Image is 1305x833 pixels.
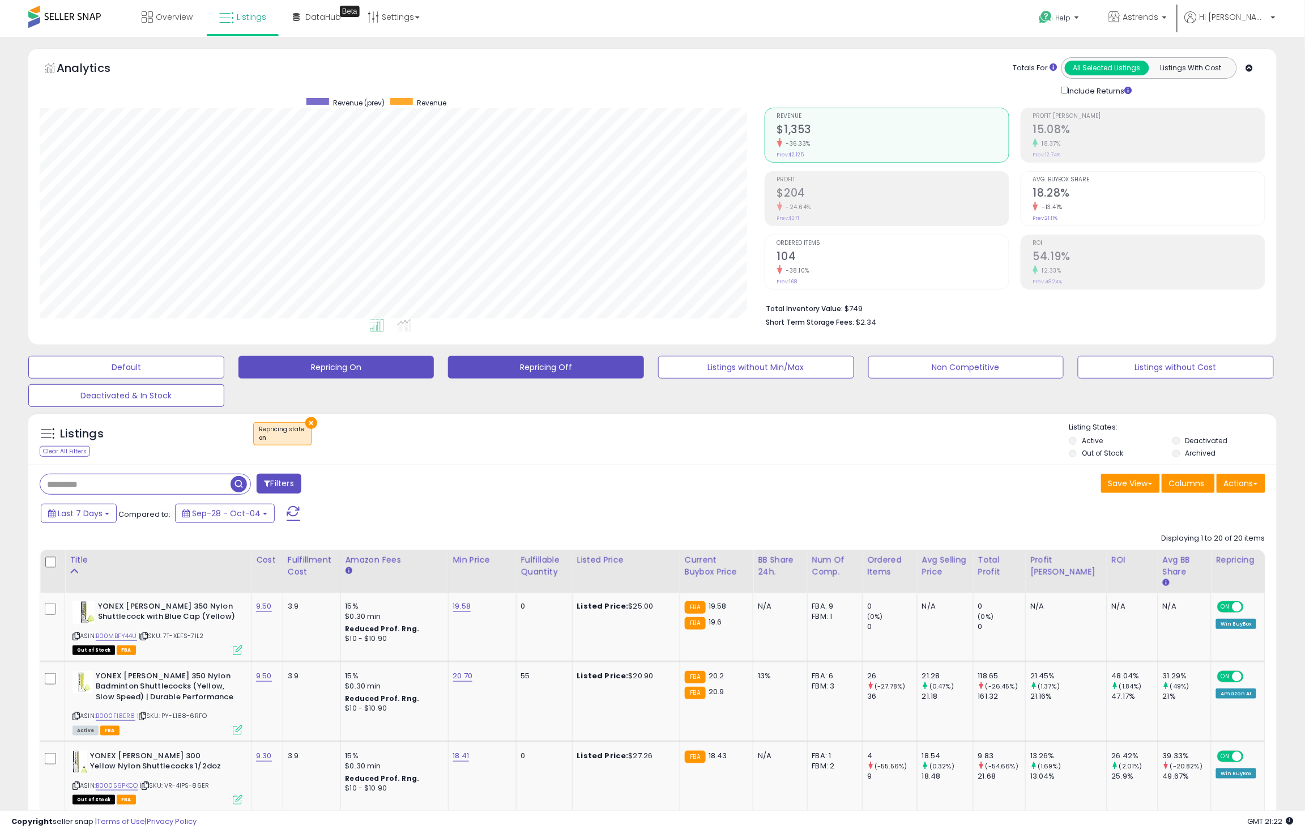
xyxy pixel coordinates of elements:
small: Prev: 168 [777,278,797,285]
div: Repricing [1216,554,1260,566]
a: 9.30 [256,750,272,762]
a: Help [1030,2,1090,37]
div: 31.29% [1163,671,1212,681]
div: 21.18 [922,691,973,702]
div: Win BuyBox [1216,768,1256,779]
span: FBA [117,645,136,655]
div: Amazon Fees [346,554,443,566]
span: ON [1219,751,1233,761]
div: 26.42% [1112,751,1158,761]
span: OFF [1242,602,1260,611]
span: ROI [1033,240,1265,246]
span: FBA [100,726,120,736]
span: Ordered Items [777,240,1009,246]
small: -24.64% [782,203,812,211]
small: 18.37% [1038,139,1061,148]
div: 25.9% [1112,771,1158,781]
div: 3.9 [288,751,332,761]
div: Cost [256,554,278,566]
small: (0%) [867,612,883,621]
a: Hi [PERSON_NAME] [1185,11,1276,37]
div: FBM: 3 [812,681,854,691]
span: FBA [117,795,136,805]
b: Listed Price: [577,750,629,761]
button: Save View [1101,474,1160,493]
span: Profit [PERSON_NAME] [1033,113,1265,120]
b: Reduced Prof. Rng. [346,773,420,783]
div: 15% [346,671,440,681]
div: ROI [1112,554,1153,566]
label: Archived [1185,448,1216,458]
b: Total Inventory Value: [766,304,843,313]
div: Include Returns [1053,84,1146,96]
div: $20.90 [577,671,671,681]
b: YONEX [PERSON_NAME] 350 Nylon Shuttlecock with Blue Cap (Yellow) [98,601,236,625]
button: Listings without Min/Max [658,356,854,379]
span: Columns [1169,478,1205,489]
span: Help [1056,13,1071,23]
div: N/A [1030,601,1098,611]
div: 9.83 [978,751,1025,761]
button: Listings With Cost [1149,61,1233,75]
div: 9 [867,771,917,781]
label: Deactivated [1185,436,1228,445]
small: Prev: 21.11% [1033,215,1058,222]
div: Profit [PERSON_NAME] [1030,554,1102,578]
div: Ordered Items [867,554,912,578]
small: FBA [685,671,706,683]
span: Repricing state : [259,425,306,442]
div: 0 [521,601,564,611]
small: -38.10% [782,266,810,275]
div: $10 - $10.90 [346,634,440,644]
div: 49.67% [1163,771,1212,781]
div: $25.00 [577,601,671,611]
small: -36.33% [782,139,811,148]
a: Terms of Use [97,816,145,827]
b: YONEX [PERSON_NAME] 300 Yellow Nylon Shuttlecocks 1/2doz [90,751,228,775]
div: 3.9 [288,601,332,611]
div: FBM: 2 [812,761,854,771]
div: 48.04% [1112,671,1158,681]
span: 19.6 [709,617,722,627]
small: (-26.45%) [986,682,1018,691]
div: $0.30 min [346,761,440,771]
div: $10 - $10.90 [346,704,440,713]
button: Default [28,356,224,379]
img: 41nk44Ks3UL._SL40_.jpg [72,751,87,773]
small: FBA [685,617,706,630]
li: $749 [766,301,1257,314]
button: Last 7 Days [41,504,117,523]
span: Sep-28 - Oct-04 [192,508,261,519]
span: 2025-10-12 21:22 GMT [1248,816,1294,827]
a: 20.70 [453,670,473,682]
div: Avg Selling Price [922,554,969,578]
small: (1.69%) [1038,762,1061,771]
p: Listing States: [1069,422,1277,433]
b: Reduced Prof. Rng. [346,624,420,634]
span: Astrends [1123,11,1159,23]
span: Revenue [777,113,1009,120]
div: Win BuyBox [1216,619,1256,629]
h2: 15.08% [1033,123,1265,138]
div: 21.68 [978,771,1025,781]
small: (0.47%) [929,682,954,691]
small: (49%) [1170,682,1189,691]
div: BB Share 24h. [758,554,802,578]
small: (-27.78%) [875,682,905,691]
small: Prev: $271 [777,215,800,222]
small: Amazon Fees. [346,566,352,576]
span: OFF [1242,671,1260,681]
a: 9.50 [256,601,272,612]
small: (0.32%) [929,762,954,771]
button: Repricing Off [448,356,644,379]
div: FBA: 1 [812,751,854,761]
img: 31VjFZonnqL._SL40_.jpg [72,671,93,694]
div: FBM: 1 [812,611,854,622]
button: Columns [1162,474,1215,493]
div: FBA: 6 [812,671,854,681]
div: ASIN: [72,751,242,804]
div: 36 [867,691,917,702]
div: FBA: 9 [812,601,854,611]
div: 55 [521,671,564,681]
b: Listed Price: [577,601,629,611]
